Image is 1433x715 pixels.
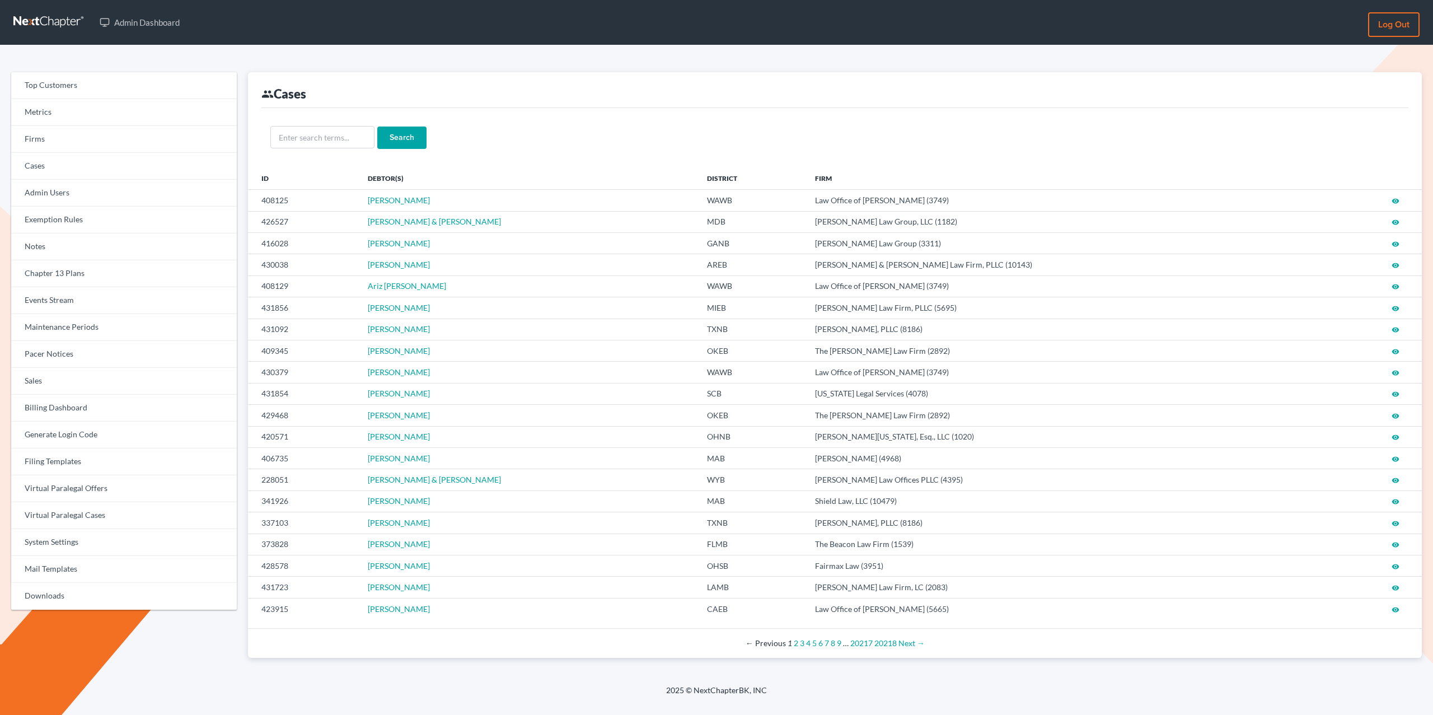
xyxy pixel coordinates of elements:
td: Law Office of [PERSON_NAME] (3749) [806,190,1334,211]
a: Admin Users [11,180,237,207]
a: Ariz [PERSON_NAME] [368,281,446,291]
i: visibility [1392,197,1399,205]
td: OKEB [698,405,806,426]
td: 431856 [248,297,359,319]
td: 373828 [248,534,359,555]
span: Previous page [746,638,786,648]
a: [PERSON_NAME] [368,389,430,398]
a: Firms [11,126,237,153]
a: Log out [1368,12,1420,37]
i: visibility [1392,261,1399,269]
a: visibility [1392,561,1399,571]
td: [PERSON_NAME], PLLC (8186) [806,512,1334,534]
i: visibility [1392,584,1399,592]
td: [PERSON_NAME] Law Offices PLLC (4395) [806,469,1334,490]
span: … [843,638,849,648]
td: Law Office of [PERSON_NAME] (3749) [806,362,1334,383]
td: MAB [698,447,806,469]
div: 2025 © NextChapterBK, INC [397,685,1036,705]
td: 426527 [248,211,359,232]
a: Virtual Paralegal Offers [11,475,237,502]
span: [PERSON_NAME] [368,260,430,269]
a: Virtual Paralegal Cases [11,502,237,529]
a: Page 2 [794,638,798,648]
td: Law Office of [PERSON_NAME] (3749) [806,275,1334,297]
td: 409345 [248,340,359,361]
span: [PERSON_NAME] & [PERSON_NAME] [368,475,501,484]
a: [PERSON_NAME] [368,195,430,205]
i: visibility [1392,433,1399,441]
input: Enter search terms... [270,126,374,148]
td: [PERSON_NAME] Law Firm, PLLC (5695) [806,297,1334,319]
a: Cases [11,153,237,180]
i: visibility [1392,390,1399,398]
a: Page 6 [818,638,823,648]
td: WYB [698,469,806,490]
a: visibility [1392,539,1399,549]
span: [PERSON_NAME] [368,239,430,248]
a: visibility [1392,346,1399,356]
td: 341926 [248,490,359,512]
td: [PERSON_NAME] (4968) [806,447,1334,469]
a: Admin Dashboard [94,12,185,32]
a: [PERSON_NAME] [368,604,430,614]
a: Filing Templates [11,448,237,475]
i: visibility [1392,369,1399,377]
td: Shield Law, LLC (10479) [806,490,1334,512]
a: [PERSON_NAME] [368,561,430,571]
span: [PERSON_NAME] [368,324,430,334]
span: [PERSON_NAME] [368,518,430,527]
a: visibility [1392,496,1399,506]
td: MIEB [698,297,806,319]
a: [PERSON_NAME] [368,539,430,549]
a: [PERSON_NAME] [368,410,430,420]
td: 423915 [248,598,359,619]
td: TXNB [698,319,806,340]
a: Top Customers [11,72,237,99]
a: visibility [1392,475,1399,484]
a: Page 3 [800,638,804,648]
td: 408125 [248,190,359,211]
td: WAWB [698,275,806,297]
td: The [PERSON_NAME] Law Firm (2892) [806,340,1334,361]
i: visibility [1392,563,1399,571]
i: visibility [1392,606,1399,614]
a: Next page [898,638,925,648]
td: SCB [698,383,806,404]
td: [PERSON_NAME] Law Group (3311) [806,232,1334,254]
a: [PERSON_NAME] [368,496,430,506]
i: visibility [1392,520,1399,527]
a: [PERSON_NAME] & [PERSON_NAME] [368,217,501,226]
a: visibility [1392,281,1399,291]
td: [PERSON_NAME] & [PERSON_NAME] Law Firm, PLLC (10143) [806,254,1334,275]
a: visibility [1392,217,1399,226]
i: visibility [1392,476,1399,484]
a: visibility [1392,303,1399,312]
td: GANB [698,232,806,254]
i: visibility [1392,348,1399,356]
i: visibility [1392,218,1399,226]
a: [PERSON_NAME] [368,582,430,592]
td: 431723 [248,577,359,598]
div: Pagination [257,638,1413,649]
a: [PERSON_NAME] [368,346,430,356]
td: AREB [698,254,806,275]
a: visibility [1392,454,1399,463]
td: TXNB [698,512,806,534]
span: [PERSON_NAME] [368,303,430,312]
td: OKEB [698,340,806,361]
a: Chapter 13 Plans [11,260,237,287]
a: Page 4 [806,638,811,648]
td: 408129 [248,275,359,297]
td: 430038 [248,254,359,275]
a: visibility [1392,582,1399,592]
a: Mail Templates [11,556,237,583]
th: Debtor(s) [359,167,698,189]
i: visibility [1392,240,1399,248]
td: 429468 [248,405,359,426]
